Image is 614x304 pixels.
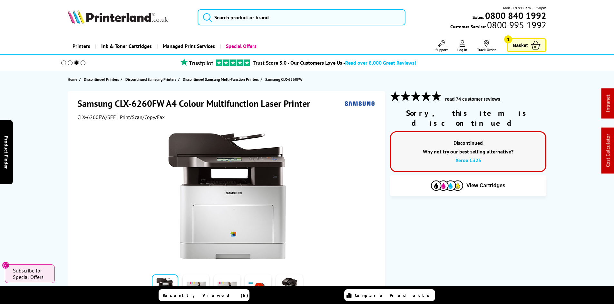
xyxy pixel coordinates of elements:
a: Basket 1 [507,38,546,52]
p: Why not try our best selling alternative? [397,147,539,156]
span: Log In [457,47,467,52]
a: Track Order [477,40,496,52]
a: Cost Calculator [605,134,611,167]
span: Compare Products [355,292,433,298]
a: Xerox C325 [455,157,481,163]
h1: Samsung CLX-6260FW A4 Colour Multifunction Laser Printer [77,97,317,109]
a: 0800 840 1992 [484,13,546,19]
a: Support [435,40,448,52]
span: Ink & Toner Cartridges [101,38,152,54]
span: CLX-6260FW/SEE [77,114,116,120]
span: 1 [504,35,512,43]
button: Close [2,262,9,269]
span: | Print/Scan/Copy/Fax [117,114,165,120]
span: Sales: [473,14,484,20]
button: read 74 customer reviews [443,96,502,102]
a: Ink & Toner Cartridges [95,38,157,54]
a: Compare Products [344,289,435,301]
p: Discontinued [397,139,539,147]
span: Mon - Fri 9:00am - 5:30pm [503,5,546,11]
span: Discontinued Printers [84,76,119,83]
a: Intranet [605,95,611,112]
span: Recently Viewed (5) [163,292,249,298]
a: Special Offers [220,38,261,54]
a: Home [68,76,79,83]
img: Samsung CLX-6260FW [164,133,290,259]
img: Printerland Logo [68,10,168,24]
span: Samsung CLX-6260FW [265,77,302,82]
span: Read over 8,000 Great Reviews! [345,60,416,66]
span: Home [68,76,77,83]
a: Printers [68,38,95,54]
a: Discontinued Samsung Printers [125,76,178,83]
a: Log In [457,40,467,52]
span: Discontinued Samsung Printers [125,76,176,83]
span: Subscribe for Special Offers [13,267,48,280]
input: Search product or brand [198,9,405,25]
img: Samsung [345,97,375,109]
button: View Cartridges [395,180,541,191]
span: View Cartridges [466,183,505,189]
span: 0800 995 1992 [486,22,546,28]
a: Printerland Logo [68,10,190,25]
a: Discontinued Printers [84,76,121,83]
b: 0800 840 1992 [485,10,546,22]
img: trustpilot rating [216,60,250,66]
a: Discontinued Samsung Multi-Function Printers [183,76,260,83]
span: Product Finder [3,135,10,169]
span: Support [435,47,448,52]
span: Basket [513,41,528,50]
a: Recently Viewed (5) [159,289,249,301]
span: Discontinued Samsung Multi-Function Printers [183,76,259,83]
span: Customer Service: [450,22,546,30]
a: Trust Score 5.0 - Our Customers Love Us -Read over 8,000 Great Reviews! [253,60,416,66]
img: Cartridges [431,180,463,190]
a: Managed Print Services [157,38,220,54]
div: Sorry, this item is discontinued [390,108,546,128]
img: trustpilot rating [177,58,216,66]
